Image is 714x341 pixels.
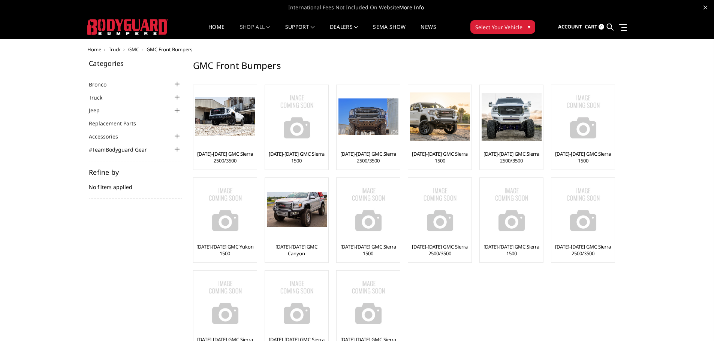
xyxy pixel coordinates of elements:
[267,273,327,332] img: No Image
[338,243,398,257] a: [DATE]-[DATE] GMC Sierra 1500
[410,180,470,240] img: No Image
[89,94,112,101] a: Truck
[147,46,192,53] span: GMC Front Bumpers
[553,87,613,147] img: No Image
[482,243,541,257] a: [DATE]-[DATE] GMC Sierra 1500
[89,133,127,140] a: Accessories
[475,23,522,31] span: Select Your Vehicle
[195,273,255,332] img: No Image
[410,150,470,164] a: [DATE]-[DATE] GMC Sierra 1500
[558,17,582,37] a: Account
[87,19,168,35] img: BODYGUARD BUMPERS
[553,150,613,164] a: [DATE]-[DATE] GMC Sierra 1500
[470,20,535,34] button: Select Your Vehicle
[421,24,436,39] a: News
[677,305,714,341] iframe: Chat Widget
[528,23,530,31] span: ▾
[267,87,326,147] a: No Image
[330,24,358,39] a: Dealers
[338,180,398,240] img: No Image
[267,273,326,332] a: No Image
[338,273,398,332] img: No Image
[482,180,541,240] a: No Image
[195,180,255,240] img: No Image
[482,180,542,240] img: No Image
[89,146,156,153] a: #TeamBodyguard Gear
[193,60,614,77] h1: GMC Front Bumpers
[553,243,613,257] a: [DATE]-[DATE] GMC Sierra 2500/3500
[338,150,398,164] a: [DATE]-[DATE] GMC Sierra 2500/3500
[89,60,182,67] h5: Categories
[195,150,255,164] a: [DATE]-[DATE] GMC Sierra 2500/3500
[285,24,315,39] a: Support
[599,24,604,30] span: 0
[208,24,225,39] a: Home
[482,150,541,164] a: [DATE]-[DATE] GMC Sierra 2500/3500
[585,17,604,37] a: Cart 0
[399,4,424,11] a: More Info
[240,24,270,39] a: shop all
[373,24,406,39] a: SEMA Show
[553,180,613,240] img: No Image
[89,80,116,88] a: Bronco
[410,243,470,257] a: [DATE]-[DATE] GMC Sierra 2500/3500
[558,23,582,30] span: Account
[89,119,145,127] a: Replacement Parts
[128,46,139,53] a: GMC
[89,169,182,199] div: No filters applied
[87,46,101,53] a: Home
[267,87,327,147] img: No Image
[109,46,121,53] a: Truck
[89,169,182,176] h5: Refine by
[585,23,597,30] span: Cart
[267,243,326,257] a: [DATE]-[DATE] GMC Canyon
[89,106,109,114] a: Jeep
[195,243,255,257] a: [DATE]-[DATE] GMC Yukon 1500
[267,150,326,164] a: [DATE]-[DATE] GMC Sierra 1500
